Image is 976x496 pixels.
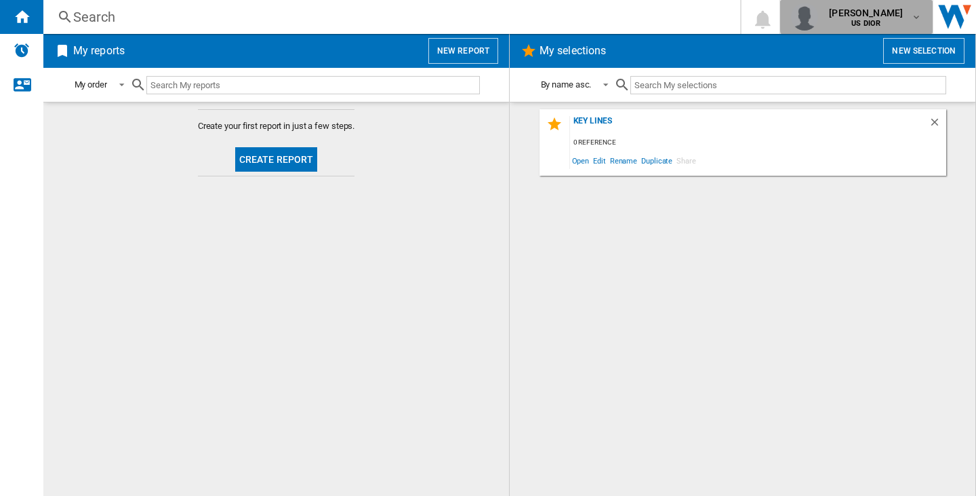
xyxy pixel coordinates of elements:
[883,38,964,64] button: New selection
[639,151,674,170] span: Duplicate
[70,38,127,64] h2: My reports
[235,147,318,172] button: Create report
[851,19,880,28] b: US DIOR
[570,116,929,134] div: key lines
[14,42,30,58] img: alerts-logo.svg
[146,76,480,94] input: Search My reports
[75,79,107,90] div: My order
[829,6,903,20] span: [PERSON_NAME]
[608,151,639,170] span: Rename
[428,38,498,64] button: New report
[73,7,705,26] div: Search
[537,38,609,64] h2: My selections
[630,76,945,94] input: Search My selections
[570,151,592,170] span: Open
[929,116,946,134] div: Delete
[591,151,608,170] span: Edit
[541,79,592,90] div: By name asc.
[198,120,355,132] span: Create your first report in just a few steps.
[674,151,698,170] span: Share
[791,3,818,31] img: profile.jpg
[570,134,946,151] div: 0 reference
